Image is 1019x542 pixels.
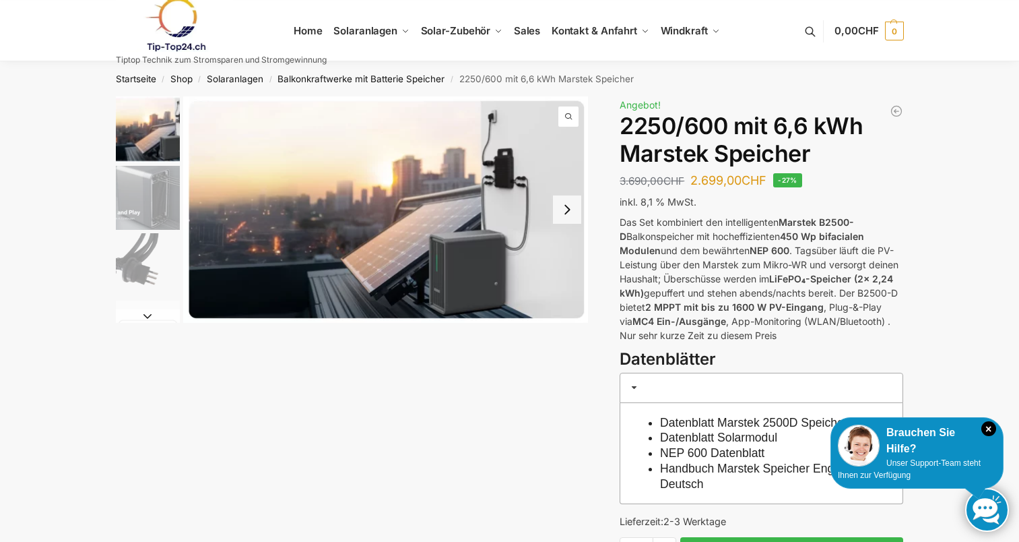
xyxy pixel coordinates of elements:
h1: 2250/600 mit 6,6 kWh Marstek Speicher [620,113,903,168]
span: -27% [773,173,802,187]
li: 2 / 9 [112,164,180,231]
a: Startseite [116,73,156,84]
a: 1350/600 mit 4,4 kWh Marstek Speicher [890,104,903,118]
img: Customer service [838,425,880,466]
a: Sales [508,1,546,61]
p: Das Set kombiniert den intelligenten Balkonspeicher mit hocheffizienten und dem bewährten . Tagsü... [620,215,903,342]
img: Anschlusskabel-3meter_schweizer-stecker [116,233,180,297]
a: Balkonkraftwerke mit Batterie Speicher [277,73,445,84]
i: Schließen [981,421,996,436]
p: Tiptop Technik zum Stromsparen und Stromgewinnung [116,56,327,64]
strong: MC4 Ein-/Ausgänge [632,315,726,327]
div: Brauchen Sie Hilfe? [838,425,996,457]
span: Unser Support-Team steht Ihnen zur Verfügung [838,458,981,480]
img: Balkonkraftwerk mit Marstek Speicher [116,96,180,162]
button: Next slide [553,195,581,224]
a: Balkonkraftwerk mit Marstek Speicher5 1 [183,96,589,323]
li: 3 / 9 [112,231,180,299]
span: CHF [742,173,766,187]
a: Datenblatt Marstek 2500D Speicher [660,416,848,429]
a: Handbuch Marstek Speicher Englisch-Deutsch [660,462,861,491]
a: Datenblatt Solarmodul [660,431,777,444]
a: Solar-Zubehör [415,1,508,61]
span: Windkraft [661,24,708,37]
img: ChatGPT Image 29. März 2025, 12_41_06 [116,301,180,365]
a: NEP 600 Datenblatt [660,446,764,460]
a: 0,00CHF 0 [834,11,903,51]
span: inkl. 8,1 % MwSt. [620,196,696,208]
span: CHF [663,175,684,187]
nav: Breadcrumb [92,61,927,96]
a: Solaranlagen [328,1,415,61]
strong: 2 MPPT mit bis zu 1600 W PV-Eingang [645,301,824,313]
img: Marstek Balkonkraftwerk [116,166,180,230]
span: / [445,74,459,85]
li: 1 / 9 [112,96,180,164]
li: 1 / 9 [183,96,589,323]
span: Kontakt & Anfahrt [552,24,637,37]
span: / [156,74,170,85]
img: Balkonkraftwerk mit Marstek Speicher [183,96,589,323]
a: Kontakt & Anfahrt [546,1,655,61]
bdi: 3.690,00 [620,175,684,187]
h3: Datenblätter [620,348,903,371]
a: Windkraft [655,1,725,61]
bdi: 2.699,00 [690,173,766,187]
button: Next slide [116,309,180,323]
span: 0,00 [834,24,878,37]
span: Angebot! [620,99,661,111]
li: 4 / 9 [112,299,180,366]
span: CHF [858,24,879,37]
a: Shop [170,73,193,84]
span: Lieferzeit: [620,516,726,527]
span: Solaranlagen [333,24,397,37]
span: Sales [514,24,541,37]
span: / [193,74,207,85]
span: / [263,74,277,85]
strong: NEP 600 [750,245,789,256]
span: 0 [885,22,904,40]
a: Solaranlagen [207,73,263,84]
span: 2-3 Werktage [663,516,726,527]
span: Solar-Zubehör [421,24,491,37]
